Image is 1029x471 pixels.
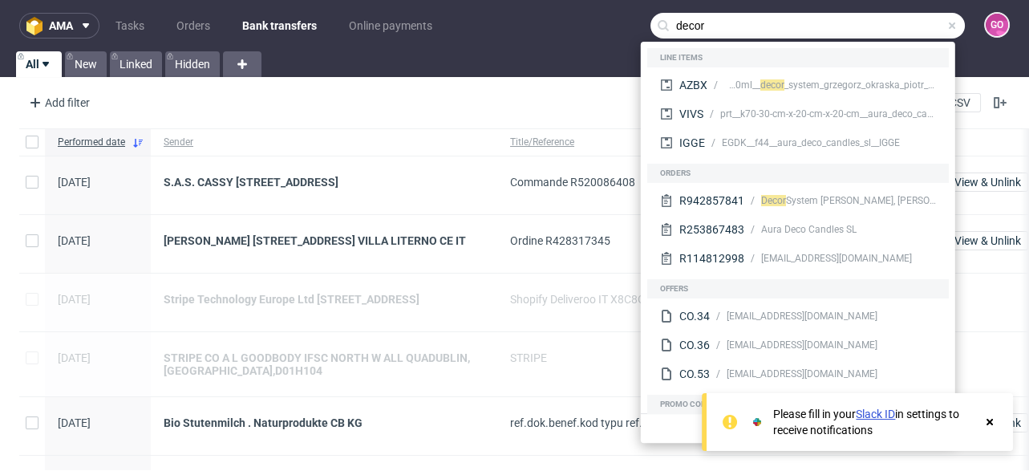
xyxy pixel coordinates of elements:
[164,136,484,149] span: Sender
[167,13,220,39] a: Orders
[58,136,125,149] span: Performed date
[510,351,831,364] div: STRIPE
[164,293,484,306] a: Stripe Technology Europe Ltd [STREET_ADDRESS]
[510,234,831,247] div: Ordine R428317345
[647,48,949,67] div: Line items
[947,234,1028,247] a: View & Unlink
[58,416,91,429] span: [DATE]
[727,367,877,381] div: [EMAIL_ADDRESS][DOMAIN_NAME]
[233,13,326,39] a: Bank transfers
[58,351,91,364] span: [DATE]
[856,408,895,420] a: Slack ID
[761,193,936,208] div: System [PERSON_NAME], [PERSON_NAME] Spółka Komandytowa
[165,51,220,77] a: Hidden
[720,107,936,121] div: prt__k70-30-cm-x-20-cm-x-20-cm__aura_deco_candles_sl__VIVS
[954,235,1021,246] span: View & Unlink
[722,136,900,150] div: EGDK__f44__aura_deco_candles_sl__IGGE
[164,176,484,189] a: S.A.S. CASSY [STREET_ADDRESS]
[510,416,831,429] div: ref.dok.benef.kod typu ref. SCOR ref.trn.benf. 19068/2025
[760,79,775,91] span: dec
[679,308,710,324] div: CO.34
[19,13,99,39] button: ama
[110,51,162,77] a: Linked
[679,106,703,122] div: VIVS
[761,195,786,206] span: Decor
[647,164,949,183] div: Orders
[106,13,154,39] a: Tasks
[679,77,707,93] div: AZBX
[16,51,62,77] a: All
[164,234,484,247] a: [PERSON_NAME] [STREET_ADDRESS] VILLA LITERNO CE IT
[947,173,1028,192] button: View & Unlink
[510,136,831,149] span: Title/Reference
[749,414,765,430] img: Slack
[775,79,784,91] span: or
[647,279,949,298] div: Offers
[947,176,1028,189] a: View & Unlink
[727,309,877,323] div: [EMAIL_ADDRESS][DOMAIN_NAME]
[65,51,107,77] a: New
[22,90,93,116] div: Add filter
[727,338,877,352] div: [EMAIL_ADDRESS][DOMAIN_NAME]
[58,234,91,247] span: [DATE]
[49,20,73,31] span: ama
[679,135,705,151] div: IGGE
[647,395,949,414] div: Promo codes
[761,251,912,266] div: [EMAIL_ADDRESS][DOMAIN_NAME]
[510,176,831,189] div: Commande R520086408
[986,14,1008,36] figcaption: GO
[947,231,1028,250] button: View & Unlink
[26,17,49,35] img: logo
[679,337,710,353] div: CO.36
[761,222,857,237] div: Aura Deco Candles SL
[58,293,91,306] span: [DATE]
[164,416,484,429] a: Bio Stutenmilch . Naturprodukte CB KG
[773,406,974,438] div: Please fill in your in settings to receive notifications
[164,351,484,377] a: STRIPE CO A L GOODBODY IFSC NORTH W ALL QUADUBLIN,[GEOGRAPHIC_DATA],D01H104
[679,366,710,382] div: CO.53
[775,78,935,92] div: _system_grzegorz_okraska_piotr_kruk_spolka_komandytowa__AZBX
[647,420,949,436] a: Show all results
[510,293,831,306] div: Shopify Deliveroo IT X8C8G6
[339,13,442,39] a: Online payments
[58,176,91,189] span: [DATE]
[679,221,744,238] div: R253867483
[679,193,744,209] div: R942857841
[954,177,1021,188] span: View & Unlink
[724,78,776,92] div: polipack__500ml__
[679,250,744,266] div: R114812998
